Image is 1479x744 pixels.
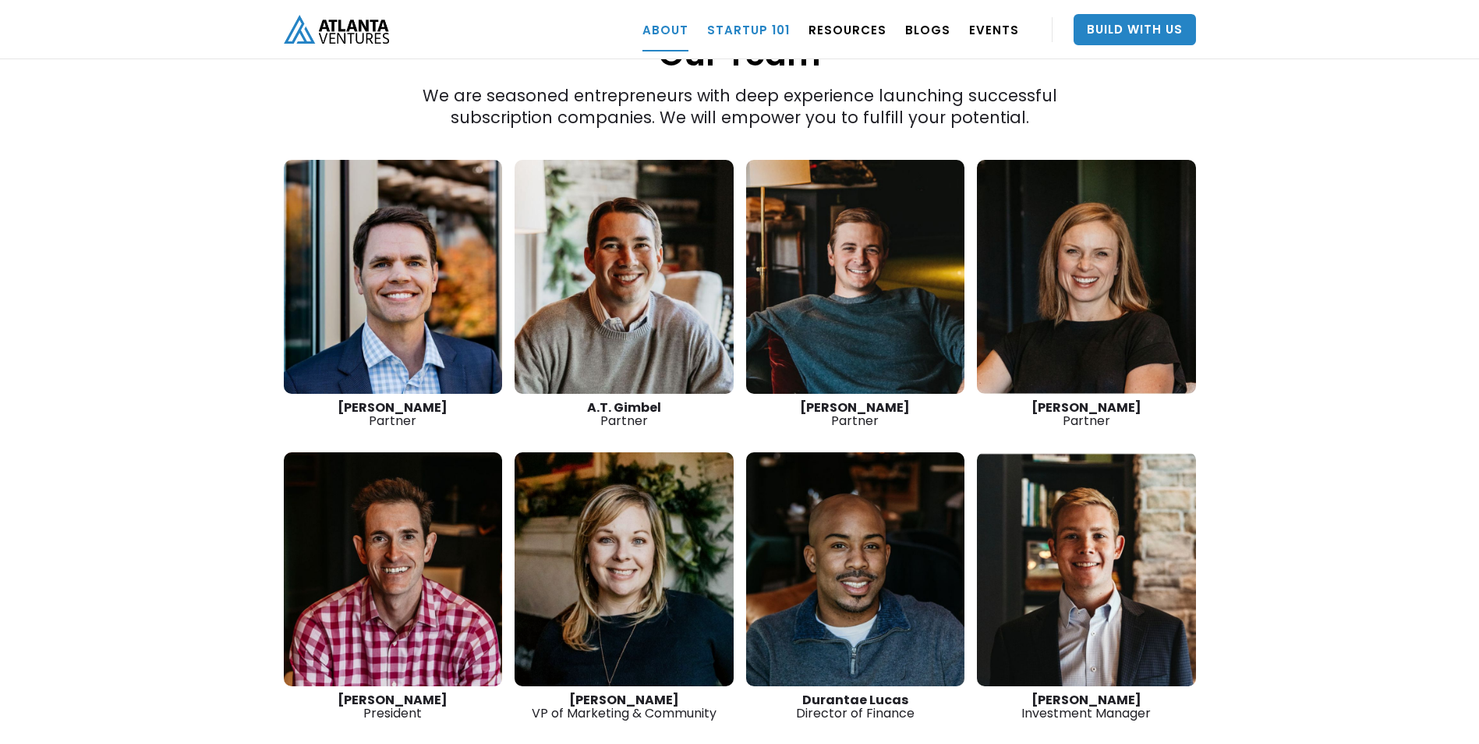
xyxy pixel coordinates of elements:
[284,401,503,427] div: Partner
[338,691,448,709] strong: [PERSON_NAME]
[1031,691,1141,709] strong: [PERSON_NAME]
[905,8,950,51] a: BLOGS
[569,691,679,709] strong: [PERSON_NAME]
[977,693,1196,720] div: Investment Manager
[746,401,965,427] div: Partner
[707,8,790,51] a: Startup 101
[642,8,688,51] a: ABOUT
[338,399,448,416] strong: [PERSON_NAME]
[1074,14,1196,45] a: Build With Us
[284,693,503,720] div: President
[515,693,734,720] div: VP of Marketing & Community
[515,401,734,427] div: Partner
[587,399,661,416] strong: A.T. Gimbel
[800,399,910,416] strong: [PERSON_NAME]
[1031,399,1141,416] strong: [PERSON_NAME]
[746,693,965,720] div: Director of Finance
[808,8,886,51] a: RESOURCES
[802,691,908,709] strong: Durantae Lucas
[977,401,1196,427] div: Partner
[969,8,1019,51] a: EVENTS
